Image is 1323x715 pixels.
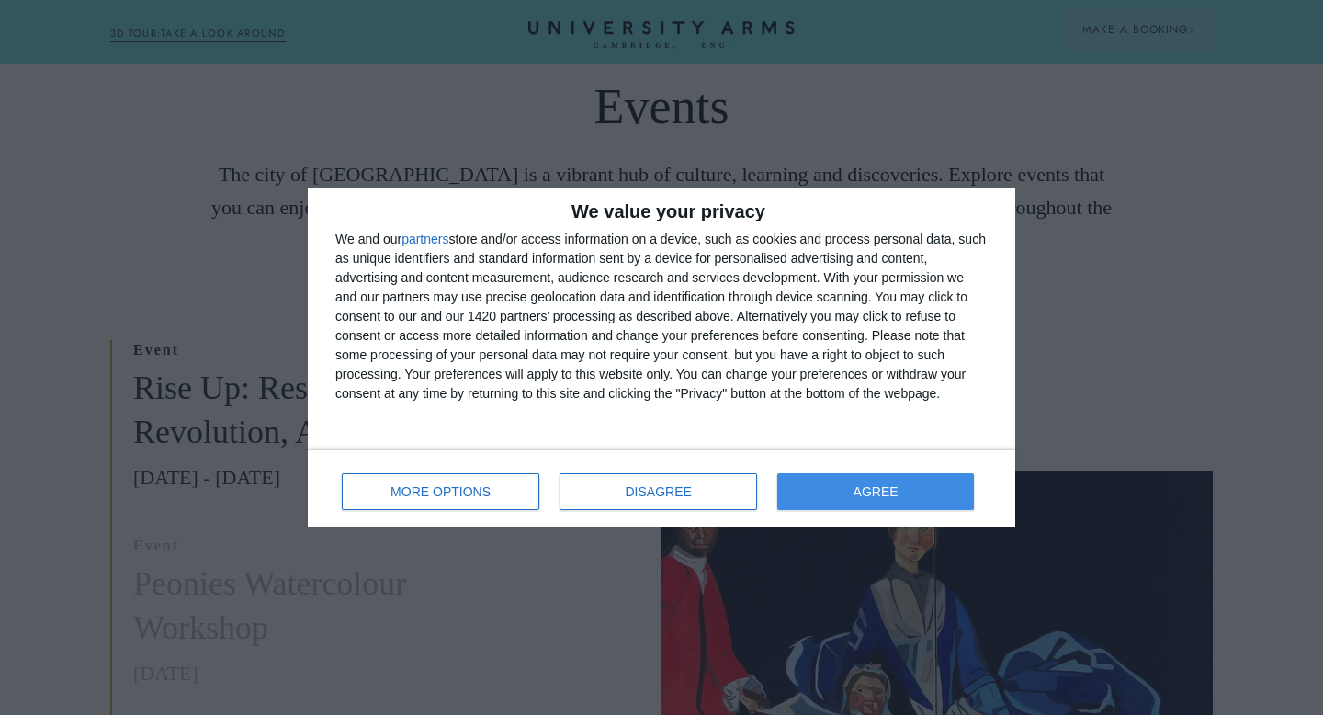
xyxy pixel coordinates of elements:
[308,188,1015,527] div: qc-cmp2-ui
[401,233,448,245] button: partners
[777,473,974,510] button: AGREE
[390,485,491,498] span: MORE OPTIONS
[854,485,899,498] span: AGREE
[335,202,988,221] h2: We value your privacy
[342,473,539,510] button: MORE OPTIONS
[626,485,692,498] span: DISAGREE
[335,230,988,403] div: We and our store and/or access information on a device, such as cookies and process personal data...
[560,473,757,510] button: DISAGREE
